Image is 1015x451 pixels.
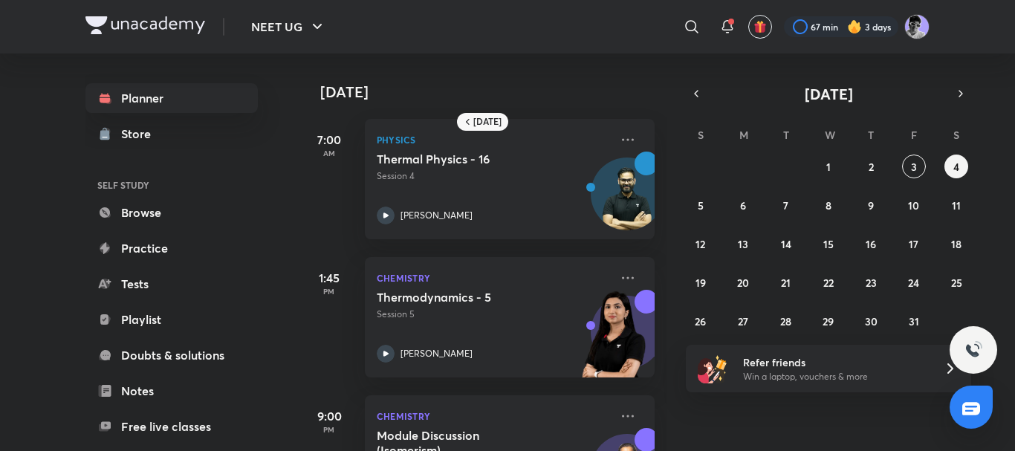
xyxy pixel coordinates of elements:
abbr: October 11, 2025 [952,198,961,212]
img: Avatar [591,166,663,237]
button: October 12, 2025 [689,232,713,256]
img: referral [698,354,727,383]
p: [PERSON_NAME] [401,209,473,222]
button: October 25, 2025 [944,270,968,294]
button: October 31, 2025 [902,309,926,333]
h6: [DATE] [473,116,502,128]
p: Chemistry [377,269,610,287]
abbr: October 3, 2025 [911,160,917,174]
div: Store [121,125,160,143]
button: October 14, 2025 [774,232,798,256]
h6: SELF STUDY [85,172,258,198]
button: October 1, 2025 [817,155,840,178]
button: October 29, 2025 [817,309,840,333]
button: October 10, 2025 [902,193,926,217]
p: Physics [377,131,610,149]
button: October 5, 2025 [689,193,713,217]
button: October 17, 2025 [902,232,926,256]
abbr: October 14, 2025 [781,237,791,251]
button: [DATE] [707,83,950,104]
abbr: October 13, 2025 [738,237,748,251]
abbr: October 26, 2025 [695,314,706,328]
button: October 22, 2025 [817,270,840,294]
p: [PERSON_NAME] [401,347,473,360]
h4: [DATE] [320,83,669,101]
abbr: October 12, 2025 [695,237,705,251]
img: unacademy [573,290,655,392]
button: October 15, 2025 [817,232,840,256]
abbr: October 30, 2025 [865,314,878,328]
span: [DATE] [805,84,853,104]
p: PM [299,287,359,296]
abbr: October 6, 2025 [740,198,746,212]
abbr: October 27, 2025 [738,314,748,328]
button: October 16, 2025 [859,232,883,256]
abbr: October 10, 2025 [908,198,919,212]
p: Win a laptop, vouchers & more [743,370,926,383]
button: October 7, 2025 [774,193,798,217]
a: Practice [85,233,258,263]
p: PM [299,425,359,434]
a: Notes [85,376,258,406]
button: October 11, 2025 [944,193,968,217]
button: October 28, 2025 [774,309,798,333]
button: October 9, 2025 [859,193,883,217]
p: Session 4 [377,169,610,183]
button: October 26, 2025 [689,309,713,333]
p: Session 5 [377,308,610,321]
button: October 21, 2025 [774,270,798,294]
abbr: October 5, 2025 [698,198,704,212]
button: October 2, 2025 [859,155,883,178]
a: Browse [85,198,258,227]
img: streak [847,19,862,34]
abbr: October 25, 2025 [951,276,962,290]
a: Company Logo [85,16,205,38]
button: avatar [748,15,772,39]
abbr: October 28, 2025 [780,314,791,328]
img: Company Logo [85,16,205,34]
abbr: October 7, 2025 [783,198,788,212]
a: Doubts & solutions [85,340,258,370]
abbr: October 20, 2025 [737,276,749,290]
abbr: October 15, 2025 [823,237,834,251]
abbr: October 9, 2025 [868,198,874,212]
abbr: October 21, 2025 [781,276,791,290]
button: October 27, 2025 [731,309,755,333]
h5: Thermodynamics - 5 [377,290,562,305]
h5: 7:00 [299,131,359,149]
button: October 18, 2025 [944,232,968,256]
button: October 24, 2025 [902,270,926,294]
p: Chemistry [377,407,610,425]
abbr: October 23, 2025 [866,276,877,290]
abbr: October 4, 2025 [953,160,959,174]
h5: 1:45 [299,269,359,287]
img: henil patel [904,14,930,39]
button: October 23, 2025 [859,270,883,294]
button: October 13, 2025 [731,232,755,256]
button: October 19, 2025 [689,270,713,294]
button: October 3, 2025 [902,155,926,178]
a: Store [85,119,258,149]
a: Free live classes [85,412,258,441]
abbr: October 16, 2025 [866,237,876,251]
abbr: Thursday [868,128,874,142]
abbr: Wednesday [825,128,835,142]
p: AM [299,149,359,158]
button: October 20, 2025 [731,270,755,294]
abbr: October 1, 2025 [826,160,831,174]
img: avatar [753,20,767,33]
abbr: October 8, 2025 [826,198,831,212]
abbr: October 24, 2025 [908,276,919,290]
abbr: October 2, 2025 [869,160,874,174]
button: NEET UG [242,12,335,42]
abbr: Monday [739,128,748,142]
abbr: Saturday [953,128,959,142]
abbr: October 22, 2025 [823,276,834,290]
h6: Refer friends [743,354,926,370]
abbr: Sunday [698,128,704,142]
button: October 30, 2025 [859,309,883,333]
abbr: October 18, 2025 [951,237,962,251]
button: October 6, 2025 [731,193,755,217]
abbr: October 19, 2025 [695,276,706,290]
h5: Thermal Physics - 16 [377,152,562,166]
